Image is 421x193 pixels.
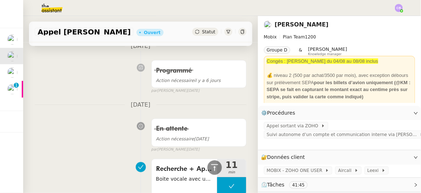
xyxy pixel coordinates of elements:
span: par [151,88,157,94]
img: users%2FW4OQjB9BRtYK2an7yusO0WsYLsD3%2Favatar%2F28027066-518b-424c-8476-65f2e549ac29 [7,34,17,45]
small: [PERSON_NAME] [151,88,200,94]
span: Knowledge manager [308,52,342,56]
span: [DATE] [187,88,199,94]
span: 🔐 [261,153,308,161]
span: Mobix [264,34,277,40]
span: Action nécessaire [156,78,194,83]
img: users%2FW4OQjB9BRtYK2an7yusO0WsYLsD3%2Favatar%2F28027066-518b-424c-8476-65f2e549ac29 [7,51,17,61]
img: users%2FW4OQjB9BRtYK2an7yusO0WsYLsD3%2Favatar%2F28027066-518b-424c-8476-65f2e549ac29 [264,21,272,29]
div: ⏲️Tâches 41:45 [258,178,421,192]
img: users%2FW4OQjB9BRtYK2an7yusO0WsYLsD3%2Favatar%2F28027066-518b-424c-8476-65f2e549ac29 [7,67,17,78]
span: Action nécessaire [156,137,194,142]
div: 💰 niveau 2 (500 par achat/3500 par mois), avec exception débours sur prélèvement SEPA [267,72,412,100]
span: En attente [156,126,188,132]
nz-badge-sup: 1 [14,83,19,88]
span: 11 [217,161,246,170]
span: Suivi autonome d’un compte et communication interne via [PERSON_NAME] [267,131,420,138]
span: Aircall [338,167,354,174]
nz-tag: Groupe D [264,46,290,54]
nz-tag: 41:45 [289,181,308,189]
span: Tâches [267,182,285,188]
a: [PERSON_NAME] [275,21,329,28]
span: Statut [202,29,215,34]
span: Recherche + Appel + email [156,164,213,175]
div: 🔐Données client [258,150,421,164]
span: Boite vocale avec un nom différent [156,175,213,184]
span: [PERSON_NAME] [308,46,347,52]
span: Procédures [267,110,295,116]
div: Ouvert [144,30,160,35]
span: 1200 [305,34,316,40]
strong: pour les billets d’avion uniquement (@KM : SEPA se fait en capturant le montant exact au centime ... [267,80,411,99]
span: Leexi [367,167,382,174]
span: il y a 6 jours [156,78,221,83]
span: [DATE] [125,41,156,51]
span: [DATE] [125,100,156,110]
span: ⏲️ [261,182,314,188]
img: svg [395,4,403,12]
app-user-label: Knowledge manager [308,46,347,56]
span: false [151,115,163,121]
div: ⚙️Procédures [258,106,421,120]
p: 1 [15,83,18,89]
img: users%2FW4OQjB9BRtYK2an7yusO0WsYLsD3%2Favatar%2F28027066-518b-424c-8476-65f2e549ac29 [7,84,17,94]
span: false [151,156,163,161]
span: [DATE] [187,147,199,153]
span: Plan Team [283,34,305,40]
span: par [151,147,157,153]
span: & [299,46,302,56]
span: Appel sortant via ZOHO [267,122,321,130]
span: min [217,170,246,176]
span: Données client [267,154,305,160]
span: [DATE] [156,137,209,142]
span: Appel [PERSON_NAME] [38,28,131,36]
span: MOBIX - ZOHO ONE USER [267,167,325,174]
small: [PERSON_NAME] [151,147,200,153]
span: Congés : [PERSON_NAME] du 04/08 au 08/08 inclus [267,58,378,64]
span: ⚙️ [261,109,299,117]
span: Programmé [156,67,192,74]
span: false [151,57,163,63]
